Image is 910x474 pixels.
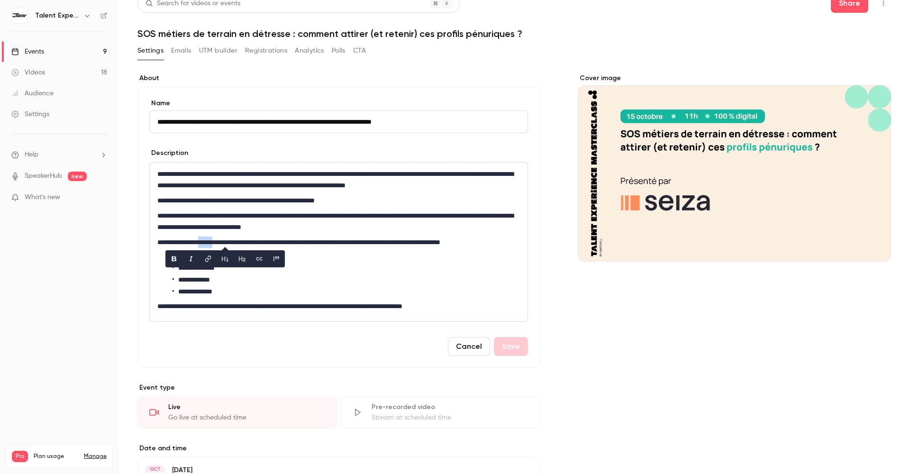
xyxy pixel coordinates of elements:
h1: SOS métiers de terrain en détresse : comment attirer (et retenir) ces profils pénuriques ? [137,28,891,39]
button: link [200,251,216,266]
div: Live [168,402,325,412]
div: Events [11,47,44,56]
div: Stream at scheduled time [372,413,528,422]
label: About [137,73,540,83]
span: Help [25,150,38,160]
button: italic [183,251,199,266]
div: OCT [146,466,164,473]
button: Emails [171,43,191,58]
a: SpeakerHub [25,171,62,181]
div: Videos [11,68,45,77]
label: Cover image [578,73,891,83]
span: Plan usage [34,453,78,460]
div: Pre-recorded videoStream at scheduled time [341,396,540,428]
label: Name [149,99,528,108]
div: Pre-recorded video [372,402,528,412]
button: blockquote [269,251,284,266]
span: What's new [25,192,60,202]
button: Settings [137,43,164,58]
button: Cancel [448,337,490,356]
button: Polls [332,43,346,58]
div: Audience [11,89,54,98]
button: CTA [353,43,366,58]
div: LiveGo live at scheduled time [137,396,337,428]
label: Date and time [137,444,540,453]
button: UTM builder [199,43,237,58]
img: Talent Experience Masterclass [12,8,27,23]
span: Pro [12,451,28,462]
h6: Talent Experience Masterclass [35,11,80,20]
section: Cover image [578,73,891,262]
button: bold [166,251,182,266]
div: editor [150,163,528,321]
iframe: Noticeable Trigger [96,193,107,202]
section: description [149,162,528,322]
button: Registrations [245,43,287,58]
p: Event type [137,383,540,392]
button: Analytics [295,43,324,58]
a: Manage [84,453,107,460]
span: new [68,172,87,181]
li: help-dropdown-opener [11,150,107,160]
div: Settings [11,109,49,119]
div: Go live at scheduled time [168,413,325,422]
label: Description [149,148,188,158]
